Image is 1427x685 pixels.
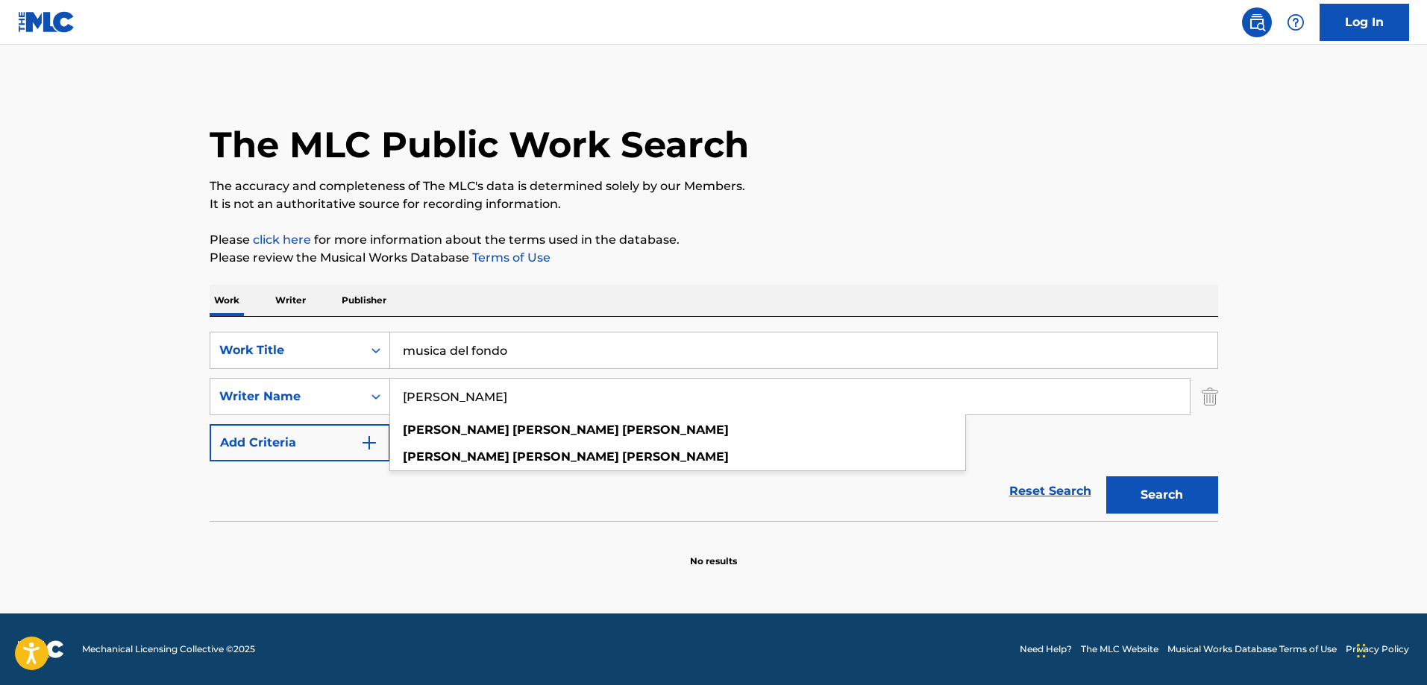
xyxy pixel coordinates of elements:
[1352,613,1427,685] iframe: Chat Widget
[210,424,390,461] button: Add Criteria
[1020,643,1072,656] a: Need Help?
[403,449,509,464] strong: [PERSON_NAME]
[1106,476,1218,514] button: Search
[210,231,1218,249] p: Please for more information about the terms used in the database.
[469,250,551,265] a: Terms of Use
[512,423,619,437] strong: [PERSON_NAME]
[360,434,378,452] img: 9d2ae6d4665cec9f34b9.svg
[1202,378,1218,415] img: Delete Criterion
[690,537,737,568] p: No results
[1281,7,1311,37] div: Help
[210,249,1218,267] p: Please review the Musical Works Database
[271,285,310,316] p: Writer
[210,177,1218,195] p: The accuracy and completeness of The MLC's data is determined solely by our Members.
[1081,643,1158,656] a: The MLC Website
[1167,643,1337,656] a: Musical Works Database Terms of Use
[1357,628,1366,673] div: Drag
[219,341,354,359] div: Work Title
[622,423,729,437] strong: [PERSON_NAME]
[512,449,619,464] strong: [PERSON_NAME]
[210,332,1218,521] form: Search Form
[1346,643,1409,656] a: Privacy Policy
[1002,475,1099,508] a: Reset Search
[253,233,311,247] a: click here
[1287,13,1305,31] img: help
[622,449,729,464] strong: [PERSON_NAME]
[210,285,244,316] p: Work
[1248,13,1266,31] img: search
[1320,4,1409,41] a: Log In
[82,643,255,656] span: Mechanical Licensing Collective © 2025
[210,195,1218,213] p: It is not an authoritative source for recording information.
[1242,7,1272,37] a: Public Search
[403,423,509,437] strong: [PERSON_NAME]
[210,122,749,167] h1: The MLC Public Work Search
[219,388,354,405] div: Writer Name
[337,285,391,316] p: Publisher
[18,640,64,658] img: logo
[18,11,75,33] img: MLC Logo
